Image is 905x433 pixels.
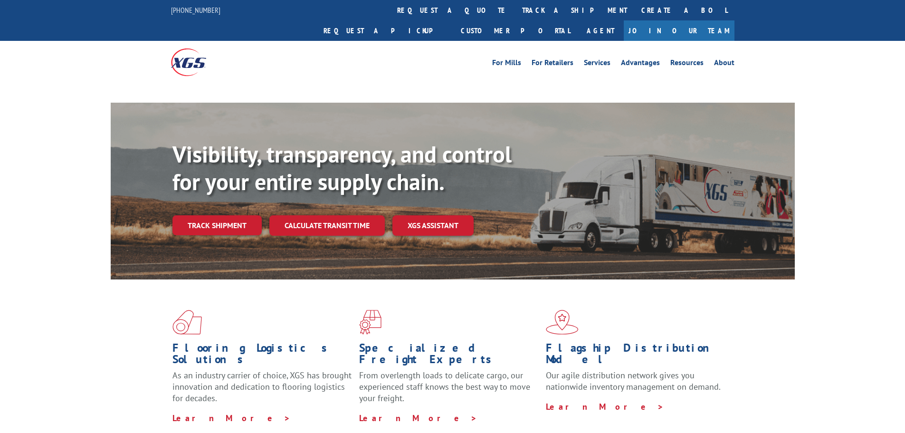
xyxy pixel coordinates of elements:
[624,20,734,41] a: Join Our Team
[670,59,704,69] a: Resources
[172,370,352,404] span: As an industry carrier of choice, XGS has brought innovation and dedication to flooring logistics...
[359,413,477,423] a: Learn More >
[454,20,577,41] a: Customer Portal
[546,370,721,392] span: Our agile distribution network gives you nationwide inventory management on demand.
[359,342,539,370] h1: Specialized Freight Experts
[714,59,734,69] a: About
[171,5,220,15] a: [PHONE_NUMBER]
[316,20,454,41] a: Request a pickup
[584,59,610,69] a: Services
[492,59,521,69] a: For Mills
[621,59,660,69] a: Advantages
[546,401,664,412] a: Learn More >
[532,59,573,69] a: For Retailers
[359,370,539,412] p: From overlength loads to delicate cargo, our experienced staff knows the best way to move your fr...
[172,215,262,235] a: Track shipment
[546,310,579,335] img: xgs-icon-flagship-distribution-model-red
[172,413,291,423] a: Learn More >
[172,342,352,370] h1: Flooring Logistics Solutions
[269,215,385,236] a: Calculate transit time
[172,310,202,335] img: xgs-icon-total-supply-chain-intelligence-red
[392,215,474,236] a: XGS ASSISTANT
[546,342,725,370] h1: Flagship Distribution Model
[577,20,624,41] a: Agent
[359,310,381,335] img: xgs-icon-focused-on-flooring-red
[172,139,512,196] b: Visibility, transparency, and control for your entire supply chain.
